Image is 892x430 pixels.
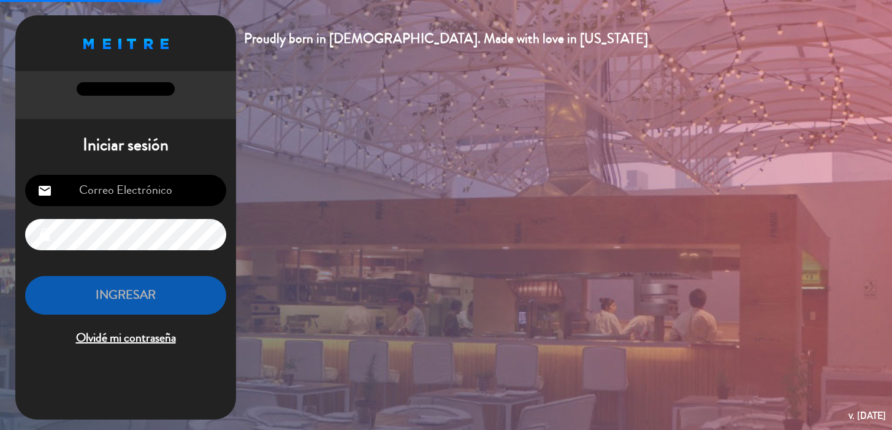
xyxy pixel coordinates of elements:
[25,328,226,348] span: Olvidé mi contraseña
[37,183,52,198] i: email
[15,135,236,156] h1: Iniciar sesión
[848,407,886,424] div: v. [DATE]
[37,228,52,242] i: lock
[25,276,226,315] button: INGRESAR
[25,175,226,206] input: Correo Electrónico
